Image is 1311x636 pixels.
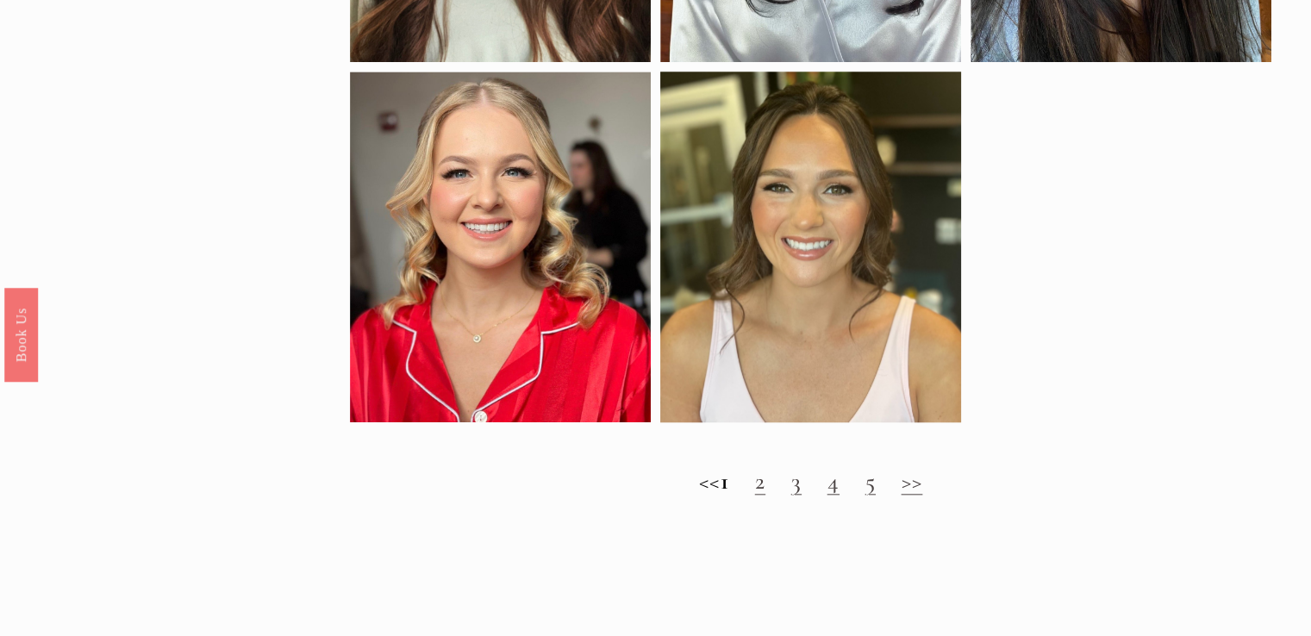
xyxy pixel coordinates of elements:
[350,467,1272,496] h2: <<
[827,466,840,496] a: 4
[4,288,38,382] a: Book Us
[901,466,922,496] a: >>
[721,466,729,496] strong: 1
[865,466,876,496] a: 5
[755,466,765,496] a: 2
[791,466,802,496] a: 3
